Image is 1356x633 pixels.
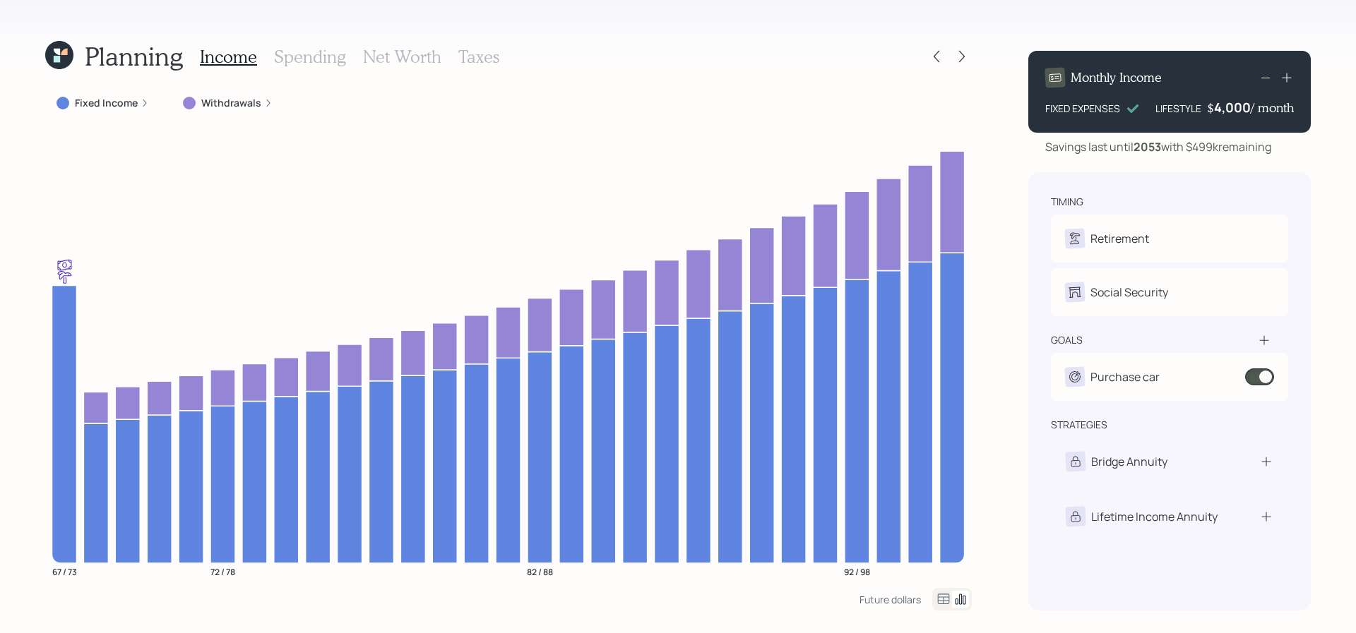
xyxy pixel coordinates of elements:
[1051,195,1083,209] div: timing
[1091,453,1167,470] div: Bridge Annuity
[458,47,499,67] h3: Taxes
[210,565,235,577] tspan: 72 / 78
[1051,333,1083,347] div: goals
[1051,418,1107,432] div: strategies
[1071,70,1162,85] h4: Monthly Income
[75,96,138,110] label: Fixed Income
[1045,101,1120,116] div: FIXED EXPENSES
[527,565,553,577] tspan: 82 / 88
[844,565,870,577] tspan: 92 / 98
[1090,284,1168,301] div: Social Security
[1134,139,1161,155] b: 2053
[363,47,441,67] h3: Net Worth
[1091,508,1218,525] div: Lifetime Income Annuity
[1090,368,1160,385] div: Purchase car
[85,41,183,71] h1: Planning
[52,565,77,577] tspan: 67 / 73
[200,47,257,67] h3: Income
[1214,99,1251,116] div: 4,000
[1155,101,1201,116] div: LIFESTYLE
[1207,100,1214,116] h4: $
[1090,230,1149,247] div: Retirement
[1251,100,1294,116] h4: / month
[201,96,261,110] label: Withdrawals
[1045,138,1271,155] div: Savings last until with $499k remaining
[274,47,346,67] h3: Spending
[860,593,921,606] div: Future dollars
